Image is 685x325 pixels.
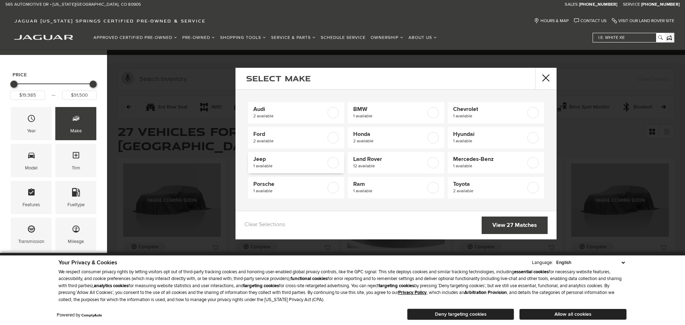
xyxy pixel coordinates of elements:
a: Land Rover12 available [348,152,444,173]
a: Schedule Service [318,31,368,44]
a: [PHONE_NUMBER] [579,2,618,7]
span: Year [27,112,36,127]
div: Model [25,164,37,172]
h2: Select Make [246,75,311,82]
span: Ford [253,131,326,138]
span: Features [27,186,36,201]
a: Chevrolet1 available [448,102,544,123]
span: 1 available [253,188,326,195]
span: Honda [353,131,426,138]
div: FeaturesFeatures [11,181,52,214]
nav: Main Navigation [91,31,440,44]
a: Hours & Map [534,18,569,24]
span: 1 available [353,113,426,120]
a: Contact Us [574,18,607,24]
div: Fueltype [67,201,85,209]
span: 1 available [253,163,326,170]
input: i.e. White XE [593,33,664,42]
a: Clear Selections [244,221,285,230]
img: Jaguar [14,35,73,40]
span: Trim [72,149,80,164]
a: Honda2 available [348,127,444,148]
span: Transmission [27,223,36,238]
strong: essential cookies [514,269,549,275]
span: Audi [253,106,326,113]
span: 2 available [453,188,526,195]
div: Mileage [68,238,84,245]
a: Shopping Tools [218,31,269,44]
span: Your Privacy & Cookies [59,259,117,266]
div: Minimum Price [10,81,17,88]
a: Mercedes-Benz1 available [448,152,544,173]
strong: targeting cookies [243,283,279,289]
select: Language Select [554,259,626,266]
a: View 27 Matches [482,217,548,234]
strong: functional cookies [290,276,328,281]
a: Ram1 available [348,177,444,198]
a: Ford2 available [248,127,344,148]
div: TransmissionTransmission [11,218,52,251]
a: Porsche1 available [248,177,344,198]
a: 565 Automotive Dr • [US_STATE][GEOGRAPHIC_DATA], CO 80905 [5,2,141,7]
span: 2 available [353,138,426,145]
a: Audi2 available [248,102,344,123]
span: Fueltype [72,186,80,201]
input: Minimum [10,91,45,100]
a: Toyota2 available [448,177,544,198]
span: 2 available [253,138,326,145]
span: Land Rover [353,156,426,163]
strong: Arbitration Provision [464,290,507,295]
div: YearYear [11,107,52,140]
div: Make [70,127,82,135]
strong: targeting cookies [379,283,414,289]
input: Maximum [62,91,97,100]
div: Transmission [18,238,44,245]
u: Privacy Policy [398,290,427,295]
a: Ownership [368,31,406,44]
div: Maximum Price [90,81,97,88]
span: Jeep [253,156,326,163]
span: 1 available [453,113,526,120]
span: Ram [353,181,426,188]
p: We respect consumer privacy rights by letting visitors opt out of third-party tracking cookies an... [59,269,626,304]
span: Model [27,149,36,164]
div: ModelModel [11,144,52,177]
a: jaguar [14,34,73,40]
span: 1 available [453,138,526,145]
span: Chevrolet [453,106,526,113]
div: Trim [72,164,80,172]
a: Jeep1 available [248,152,344,173]
span: 12 available [353,163,426,170]
span: Service [623,2,640,7]
button: close [535,68,557,89]
div: MakeMake [55,107,96,140]
div: Features [22,201,40,209]
a: BMW1 available [348,102,444,123]
a: Approved Certified Pre-Owned [91,31,180,44]
a: [PHONE_NUMBER] [641,2,680,7]
span: Hyundai [453,131,526,138]
span: Porsche [253,181,326,188]
a: Visit Our Land Rover Site [612,18,674,24]
span: Mileage [72,223,80,238]
span: Make [72,112,80,127]
span: Jaguar [US_STATE] Springs Certified Pre-Owned & Service [14,18,205,24]
span: Toyota [453,181,526,188]
a: Service & Parts [269,31,318,44]
div: Price [10,78,97,100]
a: Jaguar [US_STATE] Springs Certified Pre-Owned & Service [11,18,209,24]
a: About Us [406,31,440,44]
span: BMW [353,106,426,113]
span: 1 available [353,188,426,195]
strong: analytics cookies [94,283,128,289]
a: Pre-Owned [180,31,218,44]
div: Year [27,127,36,135]
span: 1 available [453,163,526,170]
h5: Price [12,72,95,78]
button: Allow all cookies [519,309,626,320]
span: Sales [565,2,578,7]
div: FueltypeFueltype [55,181,96,214]
div: MileageMileage [55,218,96,251]
span: 2 available [253,113,326,120]
a: ComplyAuto [81,313,102,318]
